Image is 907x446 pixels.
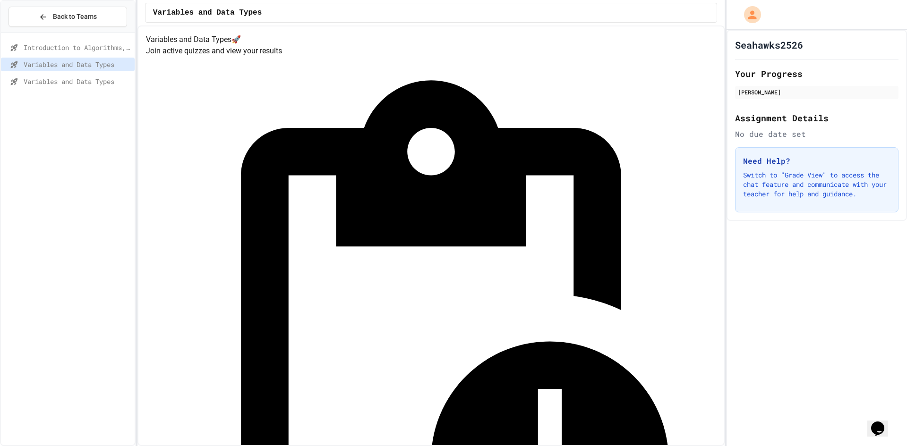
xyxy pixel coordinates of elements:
[146,45,716,57] p: Join active quizzes and view your results
[24,76,131,86] span: Variables and Data Types
[24,59,131,69] span: Variables and Data Types
[146,34,716,45] h4: Variables and Data Types 🚀
[53,12,97,22] span: Back to Teams
[9,7,127,27] button: Back to Teams
[735,67,898,80] h2: Your Progress
[735,38,803,51] h1: Seahawks2526
[743,155,890,167] h3: Need Help?
[24,42,131,52] span: Introduction to Algorithms, Programming, and Compilers
[867,408,898,437] iframe: chat widget
[153,7,262,18] span: Variables and Data Types
[735,128,898,140] div: No due date set
[738,88,896,96] div: [PERSON_NAME]
[743,170,890,199] p: Switch to "Grade View" to access the chat feature and communicate with your teacher for help and ...
[735,111,898,125] h2: Assignment Details
[734,4,763,25] div: My Account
